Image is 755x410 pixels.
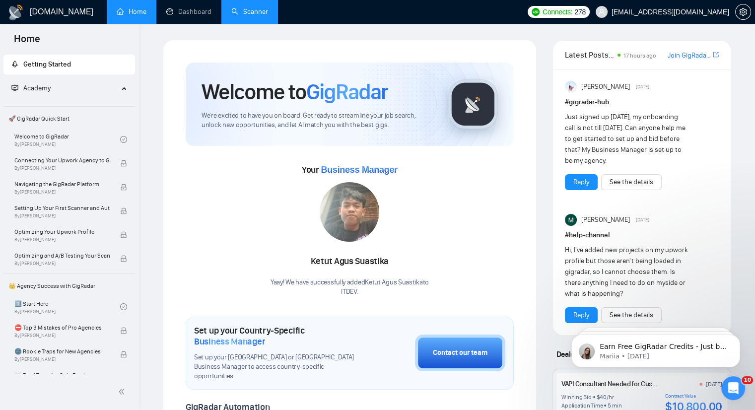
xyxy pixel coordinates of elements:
[565,174,598,190] button: Reply
[6,32,48,53] span: Home
[23,84,51,92] span: Academy
[601,174,662,190] button: See the details
[14,346,110,356] span: 🌚 Rookie Traps for New Agencies
[448,79,498,129] img: gigradar-logo.png
[320,182,379,242] img: 1709025535266-WhatsApp%20Image%202024-02-27%20at%2016.49.57-2.jpeg
[721,376,745,400] iframe: Intercom live chat
[14,213,110,219] span: By [PERSON_NAME]
[636,82,649,91] span: [DATE]
[581,214,629,225] span: [PERSON_NAME]
[14,251,110,261] span: Optimizing and A/B Testing Your Scanner for Better Results
[597,393,600,401] div: $
[665,393,722,399] div: Contract Value
[23,60,71,68] span: Getting Started
[14,179,110,189] span: Navigating the GigRadar Platform
[118,387,128,397] span: double-left
[120,231,127,238] span: lock
[552,345,687,363] span: Deals closed by similar GigRadar users
[735,4,751,20] button: setting
[194,353,365,381] span: Set up your [GEOGRAPHIC_DATA] or [GEOGRAPHIC_DATA] Business Manager to access country-specific op...
[14,333,110,339] span: By [PERSON_NAME]
[271,287,429,297] p: ITDEV .
[166,7,211,16] a: dashboardDashboard
[601,307,662,323] button: See the details
[117,7,146,16] a: homeHome
[120,136,127,143] span: check-circle
[8,4,24,20] img: logo
[202,111,432,130] span: We're excited to have you on board. Get ready to streamline your job search, unlock new opportuni...
[14,323,110,333] span: ⛔ Top 3 Mistakes of Pro Agencies
[120,160,127,167] span: lock
[600,393,607,401] div: 40
[415,335,505,371] button: Contact our team
[556,314,755,383] iframe: Intercom notifications message
[14,165,110,171] span: By [PERSON_NAME]
[735,8,751,16] a: setting
[14,296,120,318] a: 1️⃣ Start HereBy[PERSON_NAME]
[11,84,51,92] span: Academy
[231,7,268,16] a: searchScanner
[433,347,487,358] div: Contact our team
[561,402,603,410] div: Application Time
[565,245,688,299] div: Hi, I've added new projects on my upwork profile but those aren't being loaded in gigradar, so I ...
[14,261,110,267] span: By [PERSON_NAME]
[194,325,365,347] h1: Set up your Country-Specific
[623,52,656,59] span: 17 hours ago
[271,253,429,270] div: Ketut Agus Suastika
[120,184,127,191] span: lock
[120,303,127,310] span: check-circle
[14,237,110,243] span: By [PERSON_NAME]
[608,402,621,410] div: 5 min
[271,278,429,297] div: Yaay! We have successfully added Ketut Agus Suastika to
[713,50,719,60] a: export
[574,6,585,17] span: 278
[713,51,719,59] span: export
[11,84,18,91] span: fund-projection-screen
[668,50,711,61] a: Join GigRadar Slack Community
[120,207,127,214] span: lock
[598,8,605,15] span: user
[4,276,134,296] span: 👑 Agency Success with GigRadar
[14,356,110,362] span: By [PERSON_NAME]
[636,215,649,224] span: [DATE]
[607,393,614,401] div: /hr
[565,97,719,108] h1: # gigradar-hub
[3,55,135,74] li: Getting Started
[14,203,110,213] span: Setting Up Your First Scanner and Auto-Bidder
[194,336,265,347] span: Business Manager
[742,376,753,384] span: 10
[565,214,577,226] img: Milan Stojanovic
[14,370,110,380] span: ☠️ Fatal Traps for Solo Freelancers
[120,327,127,334] span: lock
[532,8,540,16] img: upwork-logo.png
[302,164,398,175] span: Your
[14,155,110,165] span: Connecting Your Upwork Agency to GigRadar
[4,109,134,129] span: 🚀 GigRadar Quick Start
[11,61,18,68] span: rocket
[706,380,722,388] div: [DATE]
[120,255,127,262] span: lock
[565,112,688,166] div: Just signed up [DATE], my onboarding call is not till [DATE]. Can anyone help me to get started t...
[565,81,577,93] img: Anisuzzaman Khan
[561,380,750,388] a: VAPI Consultant Needed for Custom Tools and Prompt Engineering
[14,129,120,150] a: Welcome to GigRadarBy[PERSON_NAME]
[120,351,127,358] span: lock
[202,78,388,105] h1: Welcome to
[14,189,110,195] span: By [PERSON_NAME]
[14,227,110,237] span: Optimizing Your Upwork Profile
[610,310,653,321] a: See the details
[306,78,388,105] span: GigRadar
[573,177,589,188] a: Reply
[573,310,589,321] a: Reply
[610,177,653,188] a: See the details
[543,6,572,17] span: Connects:
[565,230,719,241] h1: # help-channel
[565,49,615,61] span: Latest Posts from the GigRadar Community
[561,393,591,401] div: Winning Bid
[565,307,598,323] button: Reply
